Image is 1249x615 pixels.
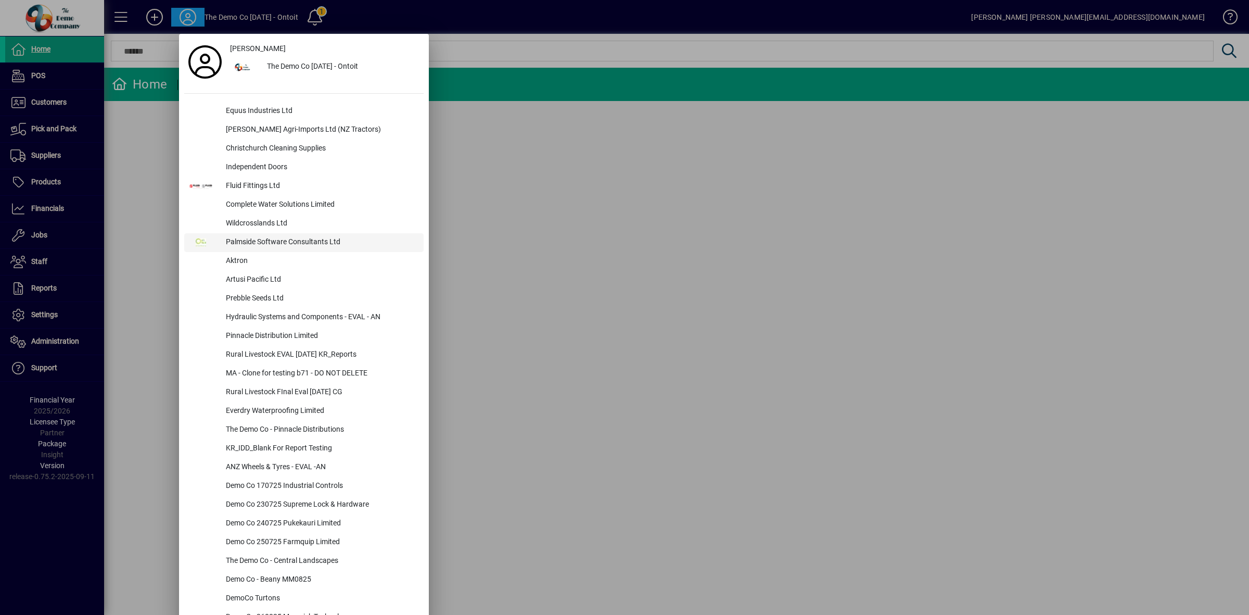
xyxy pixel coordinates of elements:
[218,440,424,458] div: KR_IDD_Blank For Report Testing
[184,458,424,477] button: ANZ Wheels & Tyres - EVAL -AN
[218,458,424,477] div: ANZ Wheels & Tyres - EVAL -AN
[218,514,424,533] div: Demo Co 240725 Pukekauri Limited
[226,39,424,58] a: [PERSON_NAME]
[184,290,424,308] button: Prebble Seeds Ltd
[230,43,286,54] span: [PERSON_NAME]
[184,252,424,271] button: Aktron
[184,177,424,196] button: Fluid Fittings Ltd
[184,327,424,346] button: Pinnacle Distribution Limited
[218,402,424,421] div: Everdry Waterproofing Limited
[218,215,424,233] div: Wildcrosslands Ltd
[184,53,226,71] a: Profile
[184,496,424,514] button: Demo Co 230725 Supreme Lock & Hardware
[218,177,424,196] div: Fluid Fittings Ltd
[218,383,424,402] div: Rural Livestock FInal Eval [DATE] CG
[184,196,424,215] button: Complete Water Solutions Limited
[184,514,424,533] button: Demo Co 240725 Pukekauri Limited
[218,552,424,571] div: The Demo Co - Central Landscapes
[218,365,424,383] div: MA - Clone for testing b71 - DO NOT DELETE
[184,121,424,140] button: [PERSON_NAME] Agri-Imports Ltd (NZ Tractors)
[218,196,424,215] div: Complete Water Solutions Limited
[184,383,424,402] button: Rural Livestock FInal Eval [DATE] CG
[184,365,424,383] button: MA - Clone for testing b71 - DO NOT DELETE
[218,121,424,140] div: [PERSON_NAME] Agri-Imports Ltd (NZ Tractors)
[184,140,424,158] button: Christchurch Cleaning Supplies
[218,290,424,308] div: Prebble Seeds Ltd
[218,327,424,346] div: Pinnacle Distribution Limited
[184,552,424,571] button: The Demo Co - Central Landscapes
[218,589,424,608] div: DemoCo Turtons
[226,58,424,77] button: The Demo Co [DATE] - Ontoit
[184,533,424,552] button: Demo Co 250725 Farmquip Limited
[184,571,424,589] button: Demo Co - Beany MM0825
[218,477,424,496] div: Demo Co 170725 Industrial Controls
[259,58,424,77] div: The Demo Co [DATE] - Ontoit
[218,158,424,177] div: Independent Doors
[218,308,424,327] div: Hydraulic Systems and Components - EVAL - AN
[184,102,424,121] button: Equus Industries Ltd
[184,346,424,365] button: Rural Livestock EVAL [DATE] KR_Reports
[184,271,424,290] button: Artusi Pacific Ltd
[218,233,424,252] div: Palmside Software Consultants Ltd
[218,252,424,271] div: Aktron
[218,496,424,514] div: Demo Co 230725 Supreme Lock & Hardware
[184,402,424,421] button: Everdry Waterproofing Limited
[218,271,424,290] div: Artusi Pacific Ltd
[218,140,424,158] div: Christchurch Cleaning Supplies
[184,477,424,496] button: Demo Co 170725 Industrial Controls
[184,158,424,177] button: Independent Doors
[218,102,424,121] div: Equus Industries Ltd
[184,589,424,608] button: DemoCo Turtons
[184,233,424,252] button: Palmside Software Consultants Ltd
[218,421,424,440] div: The Demo Co - Pinnacle Distributions
[184,308,424,327] button: Hydraulic Systems and Components - EVAL - AN
[218,571,424,589] div: Demo Co - Beany MM0825
[218,346,424,365] div: Rural Livestock EVAL [DATE] KR_Reports
[184,440,424,458] button: KR_IDD_Blank For Report Testing
[184,215,424,233] button: Wildcrosslands Ltd
[218,533,424,552] div: Demo Co 250725 Farmquip Limited
[184,421,424,440] button: The Demo Co - Pinnacle Distributions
